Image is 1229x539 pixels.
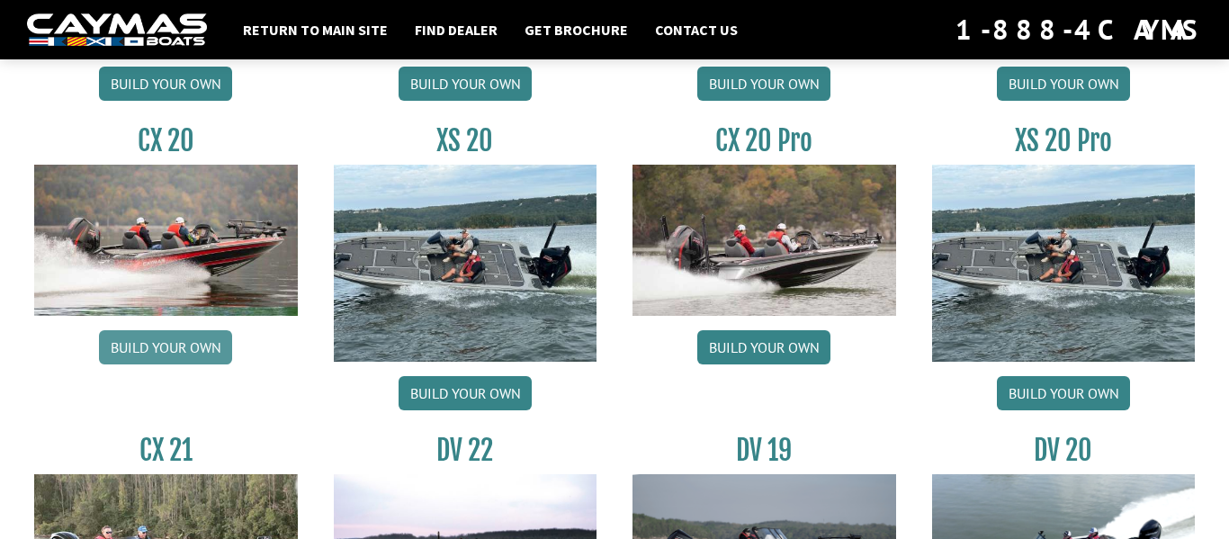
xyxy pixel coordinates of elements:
img: XS_20_resized.jpg [932,165,1196,362]
div: 1-888-4CAYMAS [955,10,1202,49]
h3: XS 20 [334,124,597,157]
img: white-logo-c9c8dbefe5ff5ceceb0f0178aa75bf4bb51f6bca0971e226c86eb53dfe498488.png [27,13,207,47]
img: XS_20_resized.jpg [334,165,597,362]
h3: CX 20 [34,124,298,157]
img: CX-20_thumbnail.jpg [34,165,298,316]
a: Get Brochure [516,18,637,41]
a: Build your own [697,67,830,101]
a: Build your own [399,67,532,101]
a: Contact Us [646,18,747,41]
a: Build your own [997,376,1130,410]
h3: DV 19 [632,434,896,467]
a: Build your own [697,330,830,364]
h3: DV 22 [334,434,597,467]
a: Return to main site [234,18,397,41]
h3: CX 21 [34,434,298,467]
h3: DV 20 [932,434,1196,467]
img: CX-20Pro_thumbnail.jpg [632,165,896,316]
h3: CX 20 Pro [632,124,896,157]
a: Build your own [99,330,232,364]
a: Build your own [997,67,1130,101]
a: Build your own [399,376,532,410]
a: Find Dealer [406,18,507,41]
a: Build your own [99,67,232,101]
h3: XS 20 Pro [932,124,1196,157]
